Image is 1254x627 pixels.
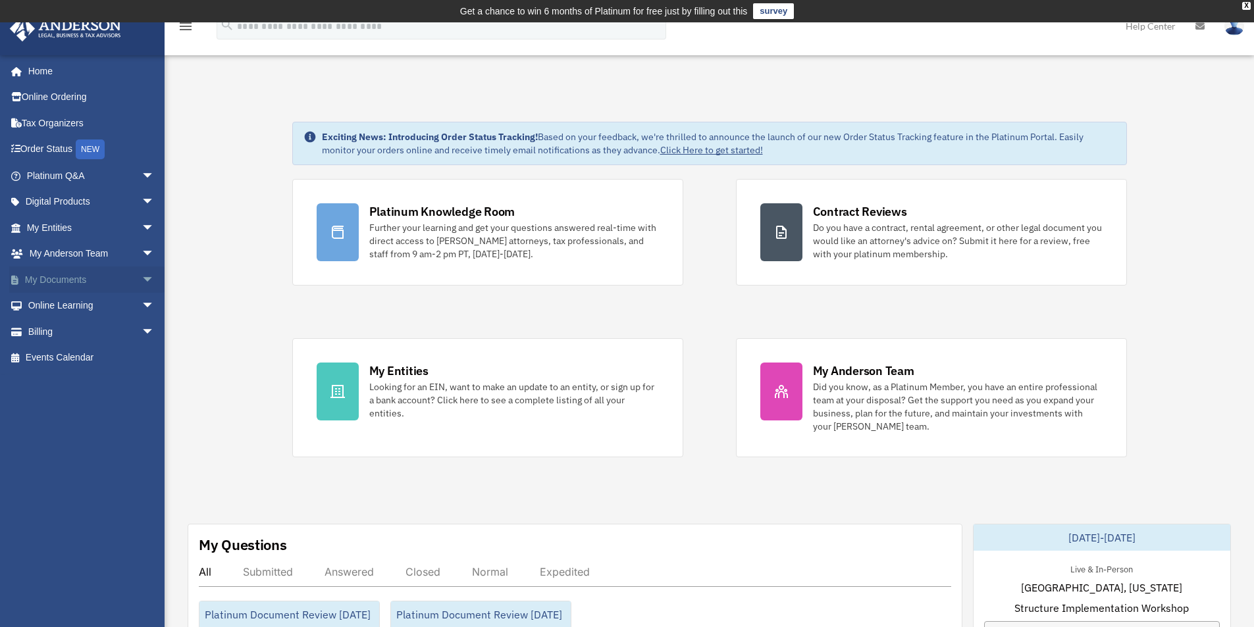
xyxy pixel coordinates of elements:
div: Platinum Knowledge Room [369,203,515,220]
a: Tax Organizers [9,110,174,136]
strong: Exciting News: Introducing Order Status Tracking! [322,131,538,143]
div: Contract Reviews [813,203,907,220]
div: close [1242,2,1251,10]
a: My Entities Looking for an EIN, want to make an update to an entity, or sign up for a bank accoun... [292,338,683,457]
a: Online Ordering [9,84,174,111]
img: User Pic [1224,16,1244,36]
a: My Documentsarrow_drop_down [9,266,174,293]
div: Closed [405,565,440,578]
img: Anderson Advisors Platinum Portal [6,16,125,41]
span: Structure Implementation Workshop [1014,600,1189,616]
span: arrow_drop_down [142,189,168,216]
a: Billingarrow_drop_down [9,318,174,345]
i: search [220,18,234,32]
div: Live & In-Person [1060,561,1143,575]
div: All [199,565,211,578]
a: My Entitiesarrow_drop_down [9,214,174,241]
a: menu [178,23,194,34]
a: Platinum Knowledge Room Further your learning and get your questions answered real-time with dire... [292,179,683,286]
a: Order StatusNEW [9,136,174,163]
a: Click Here to get started! [660,144,763,156]
div: NEW [76,139,105,159]
a: Home [9,58,168,84]
div: Further your learning and get your questions answered real-time with direct access to [PERSON_NAM... [369,221,659,261]
a: My Anderson Teamarrow_drop_down [9,241,174,267]
div: Answered [325,565,374,578]
div: Do you have a contract, rental agreement, or other legal document you would like an attorney's ad... [813,221,1103,261]
div: Looking for an EIN, want to make an update to an entity, or sign up for a bank account? Click her... [369,380,659,420]
div: Did you know, as a Platinum Member, you have an entire professional team at your disposal? Get th... [813,380,1103,433]
a: survey [753,3,794,19]
div: Expedited [540,565,590,578]
span: [GEOGRAPHIC_DATA], [US_STATE] [1021,580,1182,595]
div: My Questions [199,535,287,555]
div: My Entities [369,363,429,379]
div: [DATE]-[DATE] [974,524,1230,551]
a: Digital Productsarrow_drop_down [9,189,174,215]
span: arrow_drop_down [142,163,168,189]
a: My Anderson Team Did you know, as a Platinum Member, you have an entire professional team at your... [736,338,1127,457]
a: Online Learningarrow_drop_down [9,293,174,319]
div: Based on your feedback, we're thrilled to announce the launch of our new Order Status Tracking fe... [322,130,1116,157]
a: Contract Reviews Do you have a contract, rental agreement, or other legal document you would like... [736,179,1127,286]
i: menu [178,18,194,34]
div: Normal [472,565,508,578]
span: arrow_drop_down [142,318,168,345]
span: arrow_drop_down [142,293,168,320]
div: My Anderson Team [813,363,914,379]
div: Submitted [243,565,293,578]
a: Events Calendar [9,345,174,371]
span: arrow_drop_down [142,241,168,268]
a: Platinum Q&Aarrow_drop_down [9,163,174,189]
div: Get a chance to win 6 months of Platinum for free just by filling out this [460,3,748,19]
span: arrow_drop_down [142,214,168,241]
span: arrow_drop_down [142,266,168,293]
